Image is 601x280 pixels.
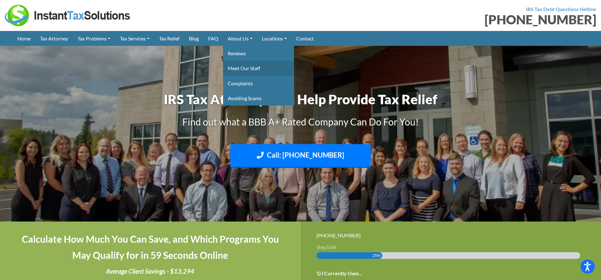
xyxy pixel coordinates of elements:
[257,31,292,46] a: Locations
[305,13,597,26] div: [PHONE_NUMBER]
[5,5,131,26] img: Instant Tax Solutions Logo
[106,267,194,275] i: Average Client Savings - $13,294
[126,90,476,109] h1: IRS Tax Attorneys can Help Provide Tax Relief
[326,244,329,250] span: 1
[223,61,294,76] a: Meet Our Staff
[316,245,586,250] h3: Step of
[223,31,257,46] a: About Us
[203,31,223,46] a: FAQ
[35,31,73,46] a: Tax Attorney
[292,31,319,46] a: Contact
[126,115,476,128] h3: Find out what a BBB A+ Rated Company Can Do For You!
[333,244,336,250] span: 4
[223,76,294,91] a: Complaints
[73,31,115,46] a: Tax Problems
[373,252,381,259] span: 25%
[115,31,154,46] a: Tax Services
[16,231,285,263] h4: Calculate How Much You Can Save, and Which Programs You May Qualify for in 59 Seconds Online
[316,270,362,277] label: 1) I Currently Owe...
[526,6,596,12] strong: IRS Tax Debt Questions Hotline
[184,31,203,46] a: Blog
[223,91,294,106] a: Avoiding Scams
[5,12,131,18] a: Instant Tax Solutions Logo
[316,231,586,240] div: [PHONE_NUMBER]
[230,144,371,168] a: Call: [PHONE_NUMBER]
[154,31,184,46] a: Tax Relief
[223,46,294,61] a: Reviews
[13,31,35,46] a: Home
